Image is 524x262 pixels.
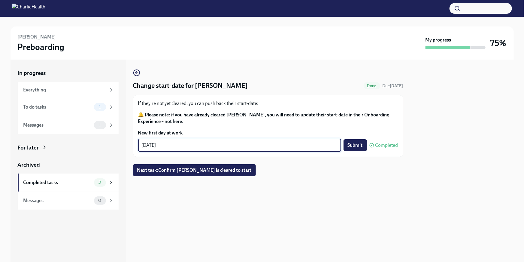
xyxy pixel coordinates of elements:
div: For later [18,144,39,152]
h3: 75% [490,38,507,48]
div: To do tasks [23,104,92,110]
a: Completed tasks3 [18,174,119,192]
a: Messages0 [18,192,119,210]
a: For later [18,144,119,152]
a: In progress [18,69,119,77]
div: Messages [23,122,92,128]
span: Due [383,83,403,88]
span: Next task : Confirm [PERSON_NAME] is cleared to start [137,167,252,173]
span: 3 [95,180,104,185]
span: September 23rd, 2025 09:00 [383,83,403,89]
h6: [PERSON_NAME] [18,34,56,40]
span: Done [364,84,380,88]
span: 1 [95,123,104,127]
h4: Change start-date for [PERSON_NAME] [133,81,248,90]
strong: 🔔 Please note: if you have already cleared [PERSON_NAME], you will need to update their start-dat... [138,112,390,124]
span: Completed [375,143,398,148]
button: Submit [344,139,367,151]
img: CharlieHealth [12,4,45,13]
a: To do tasks1 [18,98,119,116]
div: Completed tasks [23,179,92,186]
h3: Preboarding [18,42,65,52]
div: Everything [23,87,106,93]
a: Archived [18,161,119,169]
span: 0 [95,198,105,203]
label: New first day at work [138,130,398,136]
div: Messages [23,197,92,204]
button: Next task:Confirm [PERSON_NAME] is cleared to start [133,164,256,176]
strong: [DATE] [390,83,403,88]
span: Submit [348,142,363,148]
p: If they're not yet cleared, you can push back their start-date: [138,100,398,107]
textarea: [DATE] [142,142,338,149]
a: Everything [18,82,119,98]
span: 1 [95,105,104,109]
a: Messages1 [18,116,119,134]
strong: My progress [426,37,451,43]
